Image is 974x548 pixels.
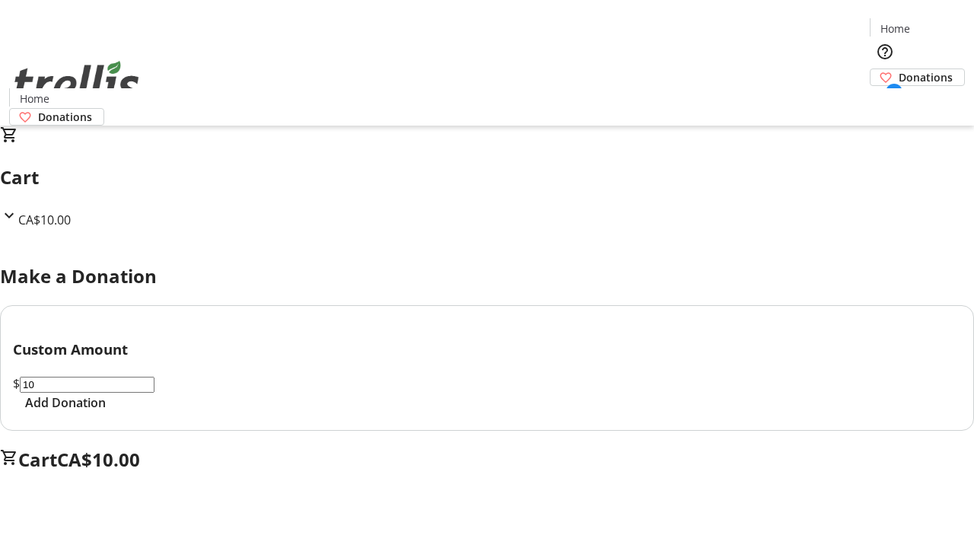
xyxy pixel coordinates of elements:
[9,108,104,126] a: Donations
[899,69,953,85] span: Donations
[870,68,965,86] a: Donations
[13,339,961,360] h3: Custom Amount
[9,44,145,120] img: Orient E2E Organization sM9wwj0Emm's Logo
[13,375,20,392] span: $
[870,86,900,116] button: Cart
[20,377,154,393] input: Donation Amount
[13,393,118,412] button: Add Donation
[871,21,919,37] a: Home
[25,393,106,412] span: Add Donation
[20,91,49,107] span: Home
[10,91,59,107] a: Home
[57,447,140,472] span: CA$10.00
[38,109,92,125] span: Donations
[18,212,71,228] span: CA$10.00
[880,21,910,37] span: Home
[870,37,900,67] button: Help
